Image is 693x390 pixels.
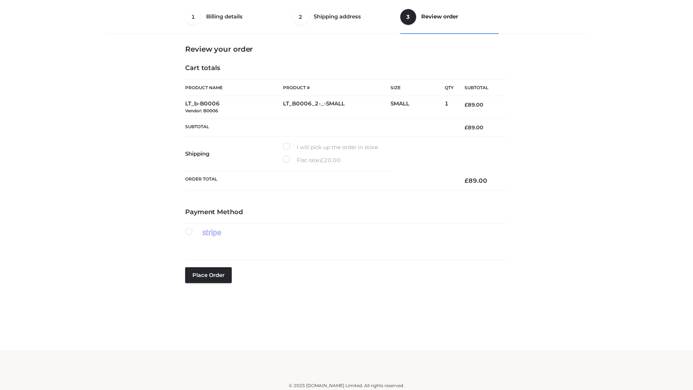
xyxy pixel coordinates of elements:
label: I will pick up the order in store. [283,143,379,152]
span: £ [320,157,324,164]
h4: Cart totals [185,64,508,72]
label: Flat rate: [283,156,341,165]
th: Size [391,80,441,96]
div: © 2025 [DOMAIN_NAME] Limited. All rights reserved. [107,382,586,389]
th: Shipping [185,136,283,171]
th: Subtotal [454,80,508,96]
button: Place order [185,267,232,283]
th: Product # [283,79,391,96]
td: LT_B0006_2-_-SMALL [283,96,391,119]
bdi: 89.00 [465,177,487,184]
th: Product Name [185,79,283,96]
td: SMALL [391,96,445,119]
bdi: 89.00 [465,124,483,131]
th: Subtotal [185,118,454,136]
bdi: 20.00 [320,157,341,164]
span: £ [465,124,468,131]
td: 1 [445,96,454,119]
bdi: 89.00 [465,101,483,108]
td: LT_b-B0006 [185,96,283,119]
h3: Review your order [185,45,508,53]
span: £ [465,101,468,108]
span: £ [465,177,468,184]
h4: Payment Method [185,208,508,216]
th: Qty [445,79,454,96]
th: Order Total [185,171,454,190]
small: Vendor: B0006 [185,108,218,113]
